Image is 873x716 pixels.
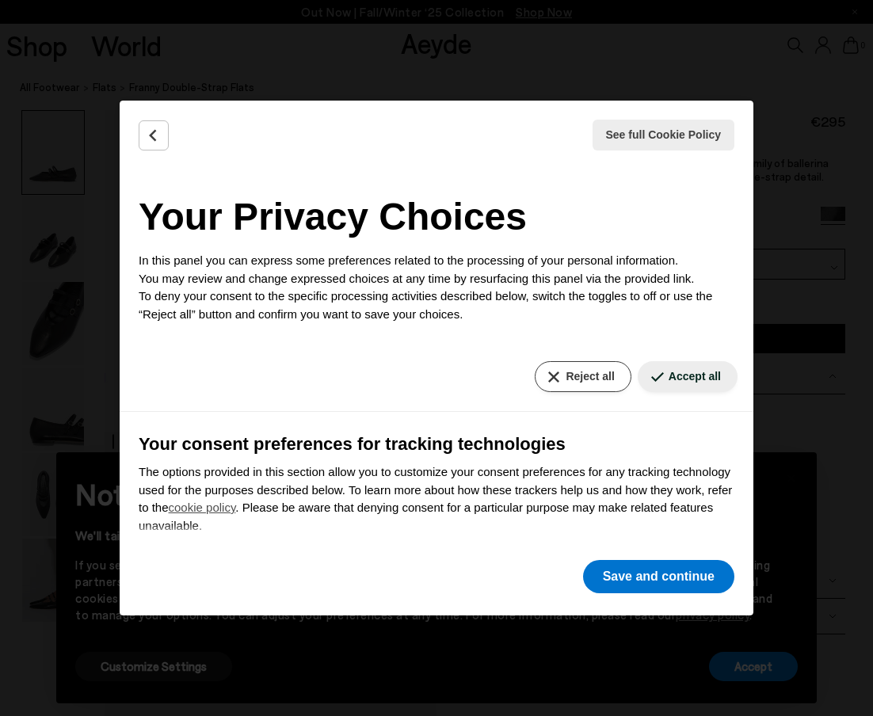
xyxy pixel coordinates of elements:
[583,560,734,593] button: Save and continue
[139,431,734,457] h3: Your consent preferences for tracking technologies
[606,127,722,143] span: See full Cookie Policy
[139,189,734,246] h2: Your Privacy Choices
[139,120,169,150] button: Back
[139,252,734,323] p: In this panel you can express some preferences related to the processing of your personal informa...
[535,361,631,392] button: Reject all
[139,463,734,535] p: The options provided in this section allow you to customize your consent preferences for any trac...
[593,120,735,150] button: See full Cookie Policy
[638,361,738,392] button: Accept all
[169,501,236,514] a: cookie policy - link opens in a new tab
